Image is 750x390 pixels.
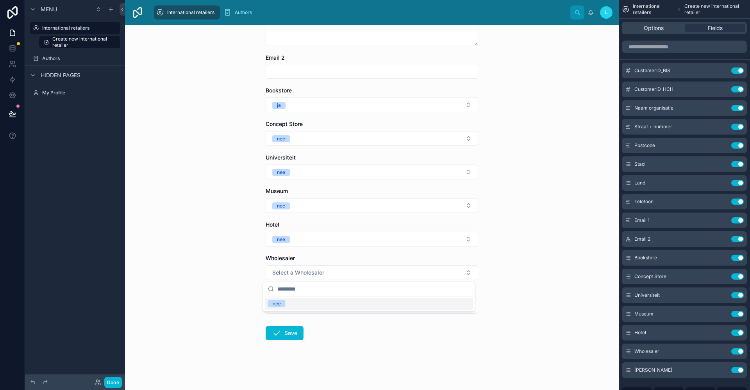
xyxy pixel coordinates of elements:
span: Telefoon [634,199,654,205]
a: Authors [221,5,257,19]
a: My Profile [30,87,120,99]
button: Select Button [266,198,478,213]
span: Authors [235,9,252,16]
span: CustomerID_HCH [634,86,673,92]
span: Universiteit [634,292,660,298]
div: scrollable content [150,4,570,21]
span: Concept Store [266,121,303,127]
span: Straat + nummer [634,124,672,130]
span: International retailers [167,9,214,16]
button: Select Button [266,165,478,179]
div: nee [273,300,281,307]
button: Save [266,326,304,340]
button: Select Button [266,232,478,246]
span: Land [634,180,645,186]
span: Museum [266,188,288,194]
span: Email 2 [266,54,285,61]
img: App logo [131,6,144,19]
span: Museum [634,311,654,317]
span: Bookstore [634,255,657,261]
div: ja [277,102,281,109]
button: Select Button [266,131,478,146]
span: Create new international retailer [684,3,747,16]
span: Hotel [266,221,279,228]
a: International retailers [30,22,120,34]
span: Create new international retailer [52,36,116,48]
label: Authors [42,55,119,62]
span: Wholesaler [266,255,295,261]
a: International retailers [154,5,220,19]
span: Universiteit [266,154,296,161]
label: International retailers [42,25,116,31]
span: Select a Wholesaler [272,269,324,277]
span: CustomerID_BIS [634,67,670,74]
span: [PERSON_NAME] [634,367,672,373]
span: Email 2 [634,236,650,242]
span: L [605,9,608,16]
span: Fields [708,24,723,32]
span: Hidden pages [41,71,80,79]
button: Select Button [266,97,478,112]
span: Stad [634,161,645,167]
label: My Profile [42,90,119,96]
button: Select Button [266,265,478,280]
span: International retailers [633,3,674,16]
span: Postcode [634,142,655,149]
span: Concept Store [634,273,666,280]
div: nee [277,135,285,142]
span: Naam organisatie [634,105,673,111]
span: Email 1 [634,217,650,223]
span: Wholesaler [634,348,659,355]
span: Hotel [634,330,646,336]
a: Create new international retailer [39,36,120,48]
a: Authors [30,52,120,65]
span: Bookstore [266,87,292,94]
span: Options [644,24,664,32]
div: nee [277,169,285,176]
div: nee [277,202,285,209]
div: Suggestions [263,296,475,311]
button: Done [104,377,122,388]
span: Menu [41,5,57,13]
div: nee [277,236,285,243]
